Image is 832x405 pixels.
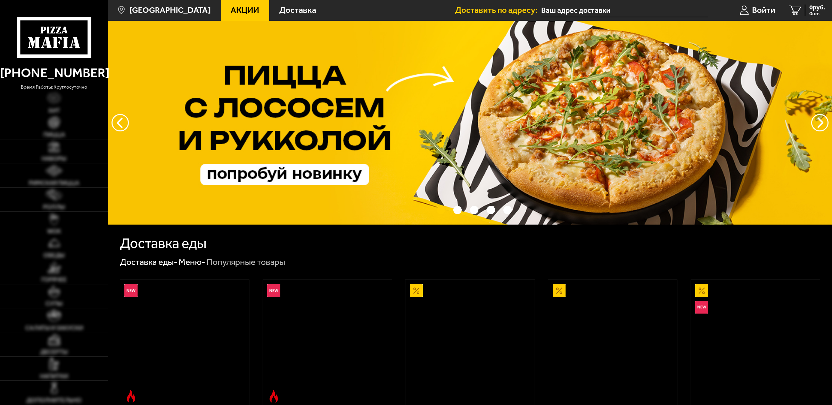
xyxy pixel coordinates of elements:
span: Пицца [43,132,65,138]
span: Акции [231,6,259,15]
img: Острое блюдо [124,390,137,403]
button: точки переключения [453,206,462,214]
span: [GEOGRAPHIC_DATA] [130,6,211,15]
h1: Доставка еды [120,236,206,250]
span: Дополнительно [26,397,82,403]
span: Войти [752,6,775,15]
span: Наборы [42,156,66,162]
button: предыдущий [811,114,829,131]
button: точки переключения [503,206,512,214]
img: Новинка [124,284,137,297]
button: следующий [112,114,129,131]
a: Меню- [179,257,205,267]
span: Роллы [43,204,65,210]
img: Акционный [553,284,566,297]
div: Популярные товары [206,257,285,268]
button: точки переключения [470,206,478,214]
span: Салаты и закуски [25,325,83,331]
span: Доставка [279,6,316,15]
button: точки переключения [437,206,445,214]
img: Новинка [267,284,280,297]
img: Акционный [695,284,708,297]
span: WOK [47,228,61,234]
span: Супы [46,301,63,307]
button: точки переключения [487,206,495,214]
span: Римская пицца [29,180,79,186]
span: Хит [48,108,60,114]
span: 0 шт. [809,11,825,16]
img: Новинка [695,301,708,314]
span: Напитки [40,373,68,379]
span: Десерты [40,349,68,355]
a: Доставка еды- [120,257,178,267]
span: Обеды [43,252,65,258]
img: Акционный [410,284,423,297]
span: 0 руб. [809,5,825,10]
input: Ваш адрес доставки [541,4,708,17]
span: Доставить по адресу: [455,6,541,15]
img: Острое блюдо [267,390,280,403]
span: Горячее [41,277,67,283]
